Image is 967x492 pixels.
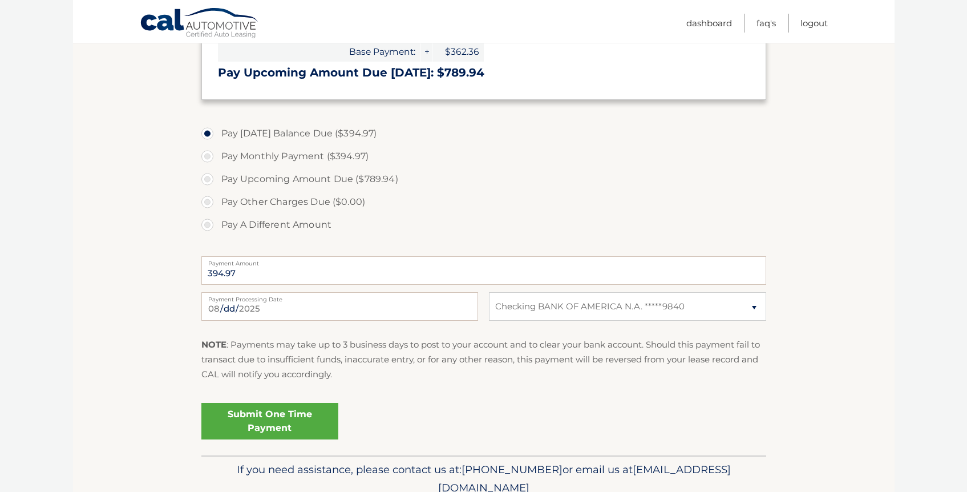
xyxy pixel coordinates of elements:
a: Dashboard [686,14,732,33]
a: Cal Automotive [140,7,260,41]
span: $362.36 [432,42,484,62]
span: [PHONE_NUMBER] [462,463,563,476]
h3: Pay Upcoming Amount Due [DATE]: $789.94 [218,66,750,80]
label: Pay [DATE] Balance Due ($394.97) [201,122,766,145]
a: Logout [800,14,828,33]
label: Pay A Different Amount [201,213,766,236]
span: Base Payment: [218,42,420,62]
label: Payment Processing Date [201,292,478,301]
span: + [420,42,432,62]
input: Payment Amount [201,256,766,285]
strong: NOTE [201,339,226,350]
a: Submit One Time Payment [201,403,338,439]
label: Pay Other Charges Due ($0.00) [201,191,766,213]
label: Pay Upcoming Amount Due ($789.94) [201,168,766,191]
p: : Payments may take up to 3 business days to post to your account and to clear your bank account.... [201,337,766,382]
input: Payment Date [201,292,478,321]
a: FAQ's [756,14,776,33]
label: Payment Amount [201,256,766,265]
label: Pay Monthly Payment ($394.97) [201,145,766,168]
